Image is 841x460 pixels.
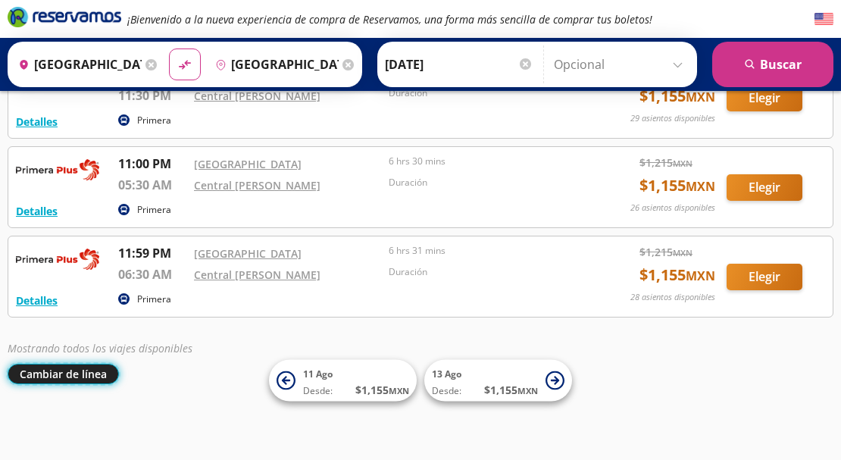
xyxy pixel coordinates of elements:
a: [GEOGRAPHIC_DATA] [194,246,302,261]
button: Detalles [16,293,58,308]
button: English [814,10,833,29]
small: MXN [673,158,692,169]
span: $ 1,155 [639,264,715,286]
p: 6 hrs 30 mins [389,155,576,168]
input: Elegir Fecha [385,45,533,83]
span: 13 Ago [432,368,461,380]
p: 6 hrs 31 mins [389,244,576,258]
em: Mostrando todos los viajes disponibles [8,341,192,355]
button: Elegir [727,174,802,201]
span: $ 1,155 [639,85,715,108]
small: MXN [686,89,715,105]
span: Desde: [303,384,333,398]
small: MXN [389,385,409,396]
p: Duración [389,265,576,279]
input: Buscar Origen [12,45,142,83]
p: 11:30 PM [118,86,186,105]
span: $ 1,155 [639,174,715,197]
button: Detalles [16,114,58,130]
span: Desde: [432,384,461,398]
p: Primera [137,114,171,127]
input: Buscar Destino [209,45,339,83]
p: 26 asientos disponibles [630,202,715,214]
p: 11:59 PM [118,244,186,262]
span: $ 1,215 [639,244,692,260]
span: $ 1,155 [355,382,409,398]
p: Duración [389,86,576,100]
button: Elegir [727,85,802,111]
span: $ 1,155 [484,382,538,398]
span: 11 Ago [303,368,333,380]
button: Cambiar de línea [8,364,119,384]
img: RESERVAMOS [16,244,99,274]
button: 13 AgoDesde:$1,155MXN [424,360,572,402]
p: 11:00 PM [118,155,186,173]
p: Primera [137,293,171,306]
a: Brand Logo [8,5,121,33]
p: 29 asientos disponibles [630,112,715,125]
a: Central [PERSON_NAME] [194,89,320,103]
button: Elegir [727,264,802,290]
p: 05:30 AM [118,176,186,194]
a: [GEOGRAPHIC_DATA] [194,157,302,171]
p: 06:30 AM [118,265,186,283]
small: MXN [686,268,715,284]
p: Duración [389,176,576,189]
em: ¡Bienvenido a la nueva experiencia de compra de Reservamos, una forma más sencilla de comprar tus... [127,12,652,27]
button: Detalles [16,203,58,219]
p: Primera [137,203,171,217]
small: MXN [673,247,692,258]
a: Central [PERSON_NAME] [194,268,320,282]
a: Central [PERSON_NAME] [194,178,320,192]
i: Brand Logo [8,5,121,28]
img: RESERVAMOS [16,155,99,185]
p: 28 asientos disponibles [630,291,715,304]
input: Opcional [554,45,689,83]
small: MXN [686,178,715,195]
button: Buscar [712,42,833,87]
span: $ 1,215 [639,155,692,171]
small: MXN [517,385,538,396]
button: 11 AgoDesde:$1,155MXN [269,360,417,402]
